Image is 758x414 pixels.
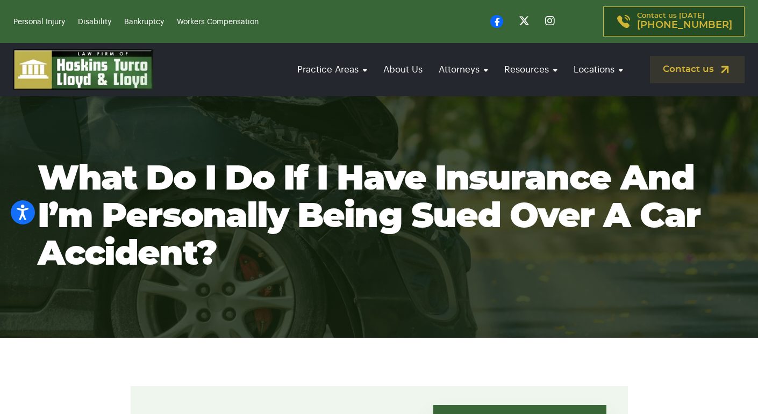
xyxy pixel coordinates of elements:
[378,54,428,85] a: About Us
[177,18,259,26] a: Workers Compensation
[568,54,628,85] a: Locations
[637,20,732,31] span: [PHONE_NUMBER]
[38,161,720,273] h1: What do I do if I have insurance and i’m personally being sued over a car accident?
[603,6,745,37] a: Contact us [DATE][PHONE_NUMBER]
[13,18,65,26] a: Personal Injury
[650,56,745,83] a: Contact us
[637,12,732,31] p: Contact us [DATE]
[499,54,563,85] a: Resources
[433,54,494,85] a: Attorneys
[124,18,164,26] a: Bankruptcy
[292,54,373,85] a: Practice Areas
[13,49,153,90] img: logo
[78,18,111,26] a: Disability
